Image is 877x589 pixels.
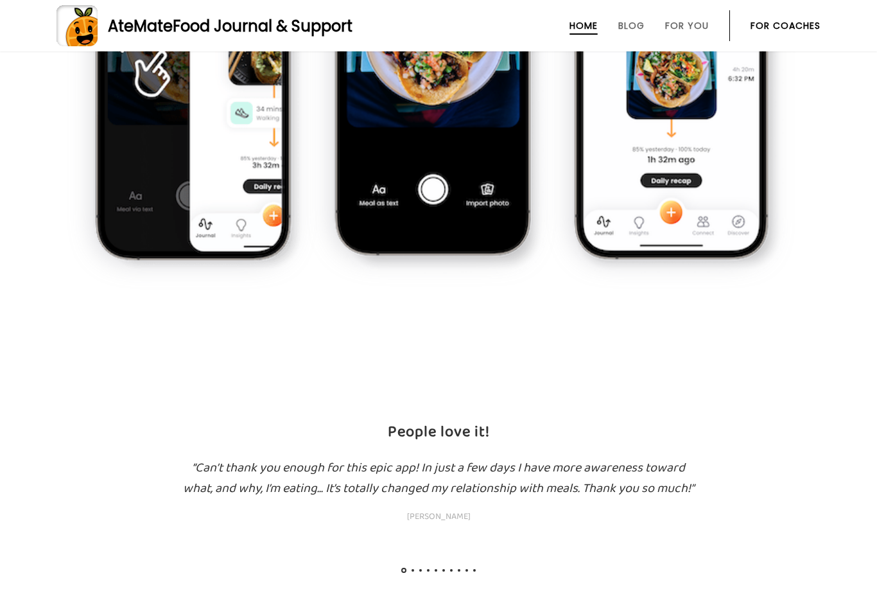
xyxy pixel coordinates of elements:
div: AteMate [98,15,352,37]
span: [PERSON_NAME] [182,509,695,524]
a: Home [569,21,598,31]
a: AteMateFood Journal & Support [56,5,821,46]
a: For You [665,21,709,31]
a: For Coaches [751,21,821,31]
h3: “Can’t thank you enough for this epic app! In just a few days I have more awareness toward what, ... [182,457,695,524]
span: Food Journal & Support [173,15,352,37]
a: Blog [618,21,645,31]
